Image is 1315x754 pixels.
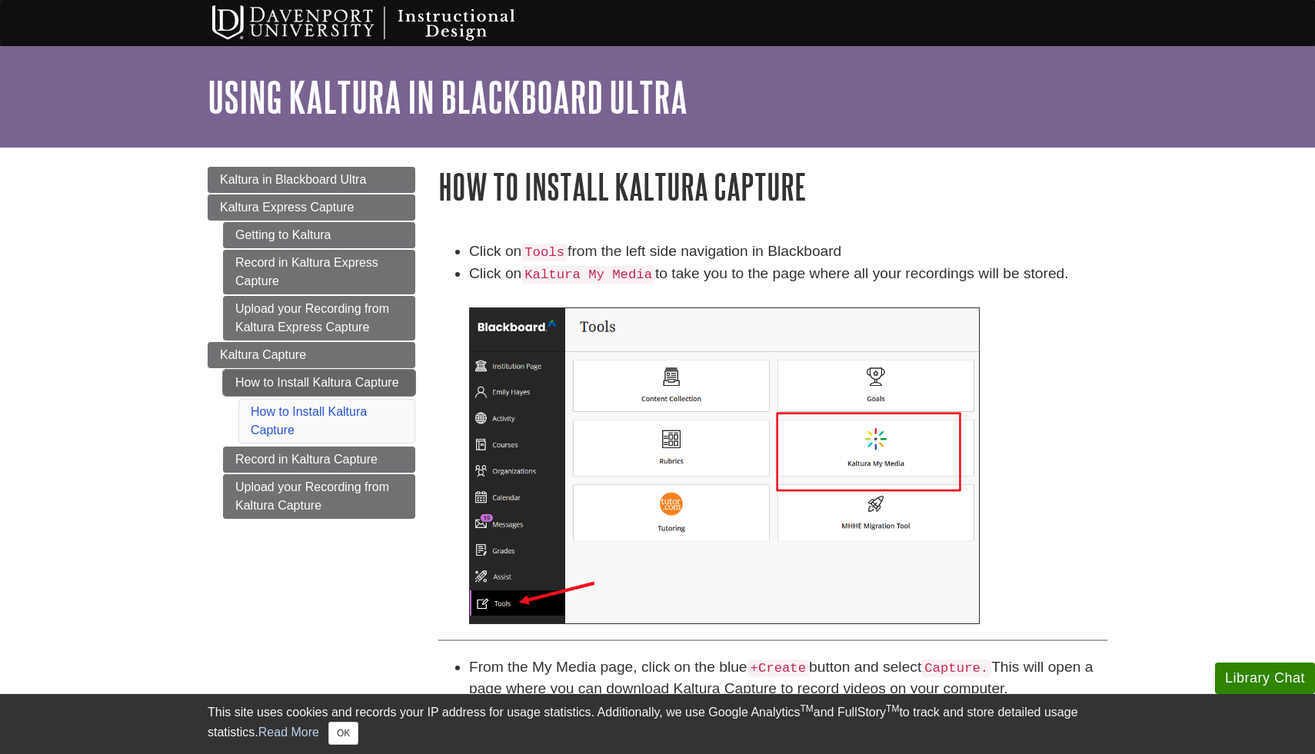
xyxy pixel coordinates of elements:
[921,659,991,677] code: Capture.
[1215,663,1315,694] button: Library Chat
[438,167,1107,206] h1: How to Install Kaltura Capture
[200,4,569,42] img: Davenport University Instructional Design
[251,405,367,437] a: How to Install Kaltura Capture
[521,244,568,261] code: Tools
[223,296,415,340] a: Upload your Recording from Kaltura Express Capture
[223,474,415,519] a: Upload your Recording from Kaltura Capture
[521,266,655,284] code: Kaltura My Media
[469,307,980,624] img: blackboard tools
[223,250,415,294] a: Record in Kaltura Express Capture
[258,726,319,739] a: Read More
[223,222,415,248] a: Getting to Kaltura
[800,703,813,714] sup: TM
[208,73,687,121] a: Using Kaltura in Blackboard Ultra
[469,263,1107,624] li: Click on to take you to the page where all your recordings will be stored.
[208,167,415,519] div: Guide Page Menu
[208,342,415,368] a: Kaltura Capture
[220,173,366,186] span: Kaltura in Blackboard Ultra
[208,703,1107,745] div: This site uses cookies and records your IP address for usage statistics. Additionally, we use Goo...
[208,167,415,193] a: Kaltura in Blackboard Ultra
[223,370,415,396] a: How to Install Kaltura Capture
[469,656,1107,701] li: From the My Media page, click on the blue button and select This will open a page where you can d...
[220,348,306,361] span: Kaltura Capture
[886,703,899,714] sup: TM
[328,722,358,745] button: Close
[208,194,415,221] a: Kaltura Express Capture
[220,201,354,214] span: Kaltura Express Capture
[469,241,1107,263] li: Click on from the left side navigation in Blackboard
[747,659,810,677] code: +Create
[223,447,415,473] a: Record in Kaltura Capture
